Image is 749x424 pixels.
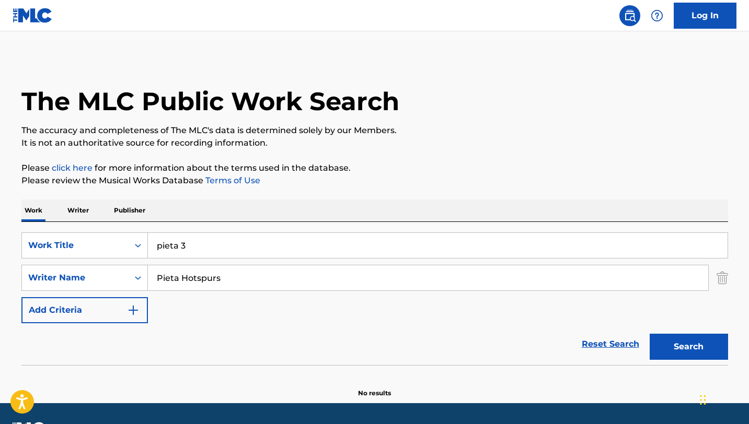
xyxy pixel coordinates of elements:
[619,5,640,26] a: Public Search
[21,137,728,149] p: It is not an authoritative source for recording information.
[717,265,728,291] img: Delete Criterion
[651,9,663,22] img: help
[650,334,728,360] button: Search
[127,304,140,316] img: 9d2ae6d4665cec9f34b9.svg
[674,3,736,29] a: Log In
[13,8,53,23] img: MLC Logo
[21,162,728,174] p: Please for more information about the terms used in the database.
[111,199,148,221] p: Publisher
[52,163,93,173] a: click here
[64,199,92,221] p: Writer
[358,376,391,398] p: No results
[624,9,636,22] img: search
[577,333,644,356] a: Reset Search
[21,297,148,323] button: Add Criteria
[21,232,728,365] form: Search Form
[28,272,122,284] div: Writer Name
[697,374,749,424] iframe: Chat Widget
[28,239,122,252] div: Work Title
[700,384,706,416] div: Drag
[21,86,399,117] h1: The MLC Public Work Search
[21,199,45,221] p: Work
[647,5,667,26] div: Help
[21,124,728,137] p: The accuracy and completeness of The MLC's data is determined solely by our Members.
[203,175,260,185] a: Terms of Use
[21,174,728,187] p: Please review the Musical Works Database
